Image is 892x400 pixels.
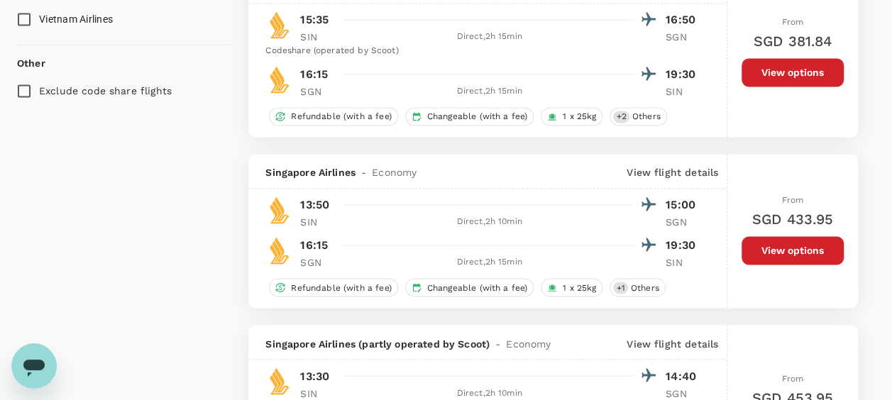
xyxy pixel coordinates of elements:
div: Direct , 2h 10min [344,215,634,229]
p: SGN [300,84,336,99]
h6: SGD 433.95 [752,208,834,230]
p: View flight details [627,336,718,350]
span: Vietnam Airlines [39,13,113,25]
p: 13:50 [300,196,329,213]
button: View options [742,236,844,265]
div: Changeable (with a fee) [405,107,534,126]
p: SIN [300,30,336,44]
p: SIN [666,84,701,99]
div: Direct , 2h 15min [344,30,634,44]
span: Singapore Airlines [265,165,356,179]
span: Changeable (with a fee) [422,111,533,123]
div: Direct , 2h 15min [344,255,634,270]
span: + 1 [613,282,627,294]
span: Refundable (with a fee) [285,282,397,294]
img: SQ [265,196,294,224]
span: From [782,195,804,205]
p: 16:15 [300,66,328,83]
p: Exclude code share flights [39,84,172,98]
h6: SGD 381.84 [754,30,832,52]
p: SGN [666,215,701,229]
span: - [356,165,372,179]
p: 16:15 [300,237,328,254]
p: SIN [300,386,336,400]
p: 14:40 [666,367,701,384]
span: From [782,373,804,383]
div: Refundable (with a fee) [269,107,397,126]
p: 15:00 [666,196,701,213]
p: View flight details [627,165,718,179]
div: 1 x 25kg [541,107,602,126]
img: SQ [265,367,294,395]
button: View options [742,58,844,87]
div: Changeable (with a fee) [405,278,534,296]
span: From [782,17,804,27]
div: +2Others [610,107,666,126]
span: Economy [506,336,551,350]
p: SIN [666,255,701,270]
span: Refundable (with a fee) [285,111,397,123]
iframe: Button to launch messaging window [11,343,57,389]
span: Others [625,282,665,294]
img: SQ [265,65,294,94]
span: 1 x 25kg [557,111,602,123]
p: 16:50 [666,11,701,28]
p: 15:35 [300,11,329,28]
span: Singapore Airlines (partly operated by Scoot) [265,336,490,350]
p: SGN [300,255,336,270]
div: +1Others [610,278,665,296]
div: Direct , 2h 10min [344,386,634,400]
img: SQ [265,236,294,265]
span: - [490,336,506,350]
div: Refundable (with a fee) [269,278,397,296]
div: Direct , 2h 15min [344,84,634,99]
p: SGN [666,386,701,400]
p: 19:30 [666,66,701,83]
span: Economy [372,165,417,179]
p: 19:30 [666,237,701,254]
img: SQ [265,11,294,39]
p: Other [17,56,45,70]
span: Changeable (with a fee) [422,282,533,294]
p: 13:30 [300,367,329,384]
span: 1 x 25kg [557,282,602,294]
div: Codeshare (operated by Scoot) [265,44,701,58]
p: SGN [666,30,701,44]
div: 1 x 25kg [541,278,602,296]
span: + 2 [613,111,629,123]
p: SIN [300,215,336,229]
span: Others [627,111,666,123]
